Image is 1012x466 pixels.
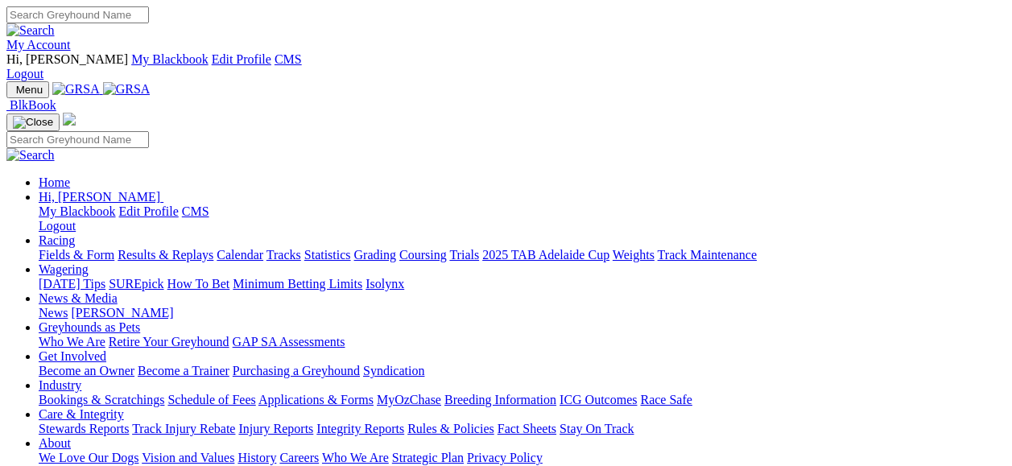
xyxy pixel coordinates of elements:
a: Careers [279,451,319,464]
a: How To Bet [167,277,230,291]
a: Logout [39,219,76,233]
div: Get Involved [39,364,1006,378]
a: News & Media [39,291,118,305]
a: Track Maintenance [658,248,757,262]
div: About [39,451,1006,465]
a: News [39,306,68,320]
div: Greyhounds as Pets [39,335,1006,349]
a: Breeding Information [444,393,556,406]
a: About [39,436,71,450]
a: CMS [275,52,302,66]
span: BlkBook [10,98,56,112]
input: Search [6,6,149,23]
a: My Account [6,38,71,52]
a: Syndication [363,364,424,377]
a: Become a Trainer [138,364,229,377]
a: GAP SA Assessments [233,335,345,348]
a: Trials [449,248,479,262]
a: Industry [39,378,81,392]
a: Grading [354,248,396,262]
a: Statistics [304,248,351,262]
a: BlkBook [6,98,56,112]
a: Get Involved [39,349,106,363]
a: Become an Owner [39,364,134,377]
a: Coursing [399,248,447,262]
a: Weights [613,248,655,262]
a: Strategic Plan [392,451,464,464]
a: CMS [182,204,209,218]
a: Results & Replays [118,248,213,262]
a: We Love Our Dogs [39,451,138,464]
a: Logout [6,67,43,80]
img: Search [6,148,55,163]
a: Schedule of Fees [167,393,255,406]
img: Close [13,116,53,129]
a: Racing [39,233,75,247]
input: Search [6,131,149,148]
a: My Blackbook [131,52,209,66]
a: Minimum Betting Limits [233,277,362,291]
div: News & Media [39,306,1006,320]
span: Hi, [PERSON_NAME] [6,52,128,66]
div: Care & Integrity [39,422,1006,436]
a: Tracks [266,248,301,262]
div: Hi, [PERSON_NAME] [39,204,1006,233]
a: Isolynx [366,277,404,291]
a: Integrity Reports [316,422,404,435]
a: ICG Outcomes [560,393,637,406]
a: Vision and Values [142,451,234,464]
a: Home [39,175,70,189]
a: Purchasing a Greyhound [233,364,360,377]
div: Industry [39,393,1006,407]
a: Race Safe [640,393,692,406]
img: Search [6,23,55,38]
a: Rules & Policies [407,422,494,435]
a: Track Injury Rebate [132,422,235,435]
a: Fact Sheets [498,422,556,435]
img: GRSA [103,82,151,97]
img: GRSA [52,82,100,97]
a: Edit Profile [119,204,179,218]
a: Wagering [39,262,89,276]
a: Stay On Track [560,422,634,435]
div: Racing [39,248,1006,262]
a: [DATE] Tips [39,277,105,291]
button: Toggle navigation [6,81,49,98]
a: Who We Are [39,335,105,348]
a: Greyhounds as Pets [39,320,140,334]
span: Hi, [PERSON_NAME] [39,190,160,204]
a: Privacy Policy [467,451,543,464]
a: Edit Profile [212,52,271,66]
a: MyOzChase [377,393,441,406]
a: Calendar [217,248,263,262]
a: Bookings & Scratchings [39,393,164,406]
a: Injury Reports [238,422,313,435]
a: My Blackbook [39,204,116,218]
a: [PERSON_NAME] [71,306,173,320]
a: Fields & Form [39,248,114,262]
div: My Account [6,52,1006,81]
a: Stewards Reports [39,422,129,435]
a: Applications & Forms [258,393,374,406]
div: Wagering [39,277,1006,291]
img: logo-grsa-white.png [63,113,76,126]
a: SUREpick [109,277,163,291]
a: Who We Are [322,451,389,464]
a: 2025 TAB Adelaide Cup [482,248,609,262]
a: Hi, [PERSON_NAME] [39,190,163,204]
a: Care & Integrity [39,407,124,421]
span: Menu [16,84,43,96]
a: History [238,451,276,464]
button: Toggle navigation [6,113,60,131]
a: Retire Your Greyhound [109,335,229,348]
